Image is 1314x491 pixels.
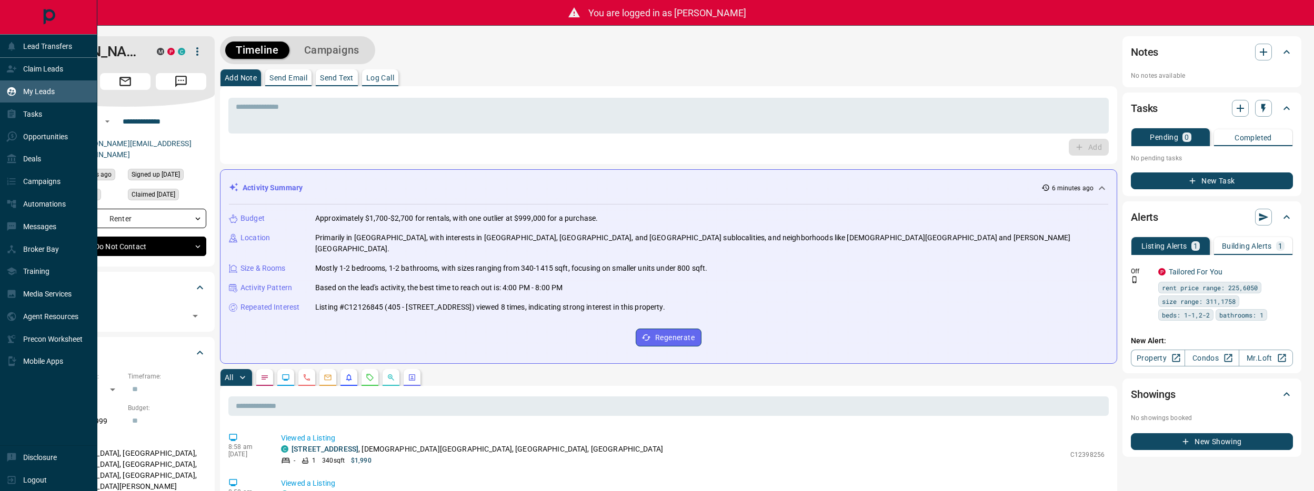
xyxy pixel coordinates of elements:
[1131,382,1293,407] div: Showings
[1131,71,1293,80] p: No notes available
[260,373,269,382] svg: Notes
[1070,450,1105,459] p: C12398256
[1131,39,1293,65] div: Notes
[1162,282,1258,293] span: rent price range: 225,6050
[1131,267,1152,276] p: Off
[44,435,206,445] p: Areas Searched:
[292,444,663,455] p: , [DEMOGRAPHIC_DATA][GEOGRAPHIC_DATA], [GEOGRAPHIC_DATA], [GEOGRAPHIC_DATA]
[281,433,1105,444] p: Viewed a Listing
[240,232,270,243] p: Location
[240,263,286,274] p: Size & Rooms
[128,372,206,381] p: Timeframe:
[315,213,598,224] p: Approximately $1,700-$2,700 for rentals, with one outlier at $999,000 for a purchase.
[1131,350,1185,366] a: Property
[1131,433,1293,450] button: New Showing
[44,340,206,365] div: Criteria
[157,48,164,55] div: mrloft.ca
[243,182,303,193] p: Activity Summary
[132,169,180,180] span: Signed up [DATE]
[315,232,1108,254] p: Primarily in [GEOGRAPHIC_DATA], with interests in [GEOGRAPHIC_DATA], [GEOGRAPHIC_DATA], and [GEOG...
[1222,242,1272,250] p: Building Alerts
[281,478,1105,489] p: Viewed a Listing
[1185,350,1239,366] a: Condos
[1239,350,1293,366] a: Mr.Loft
[636,329,701,346] button: Regenerate
[387,373,395,382] svg: Opportunities
[294,42,370,59] button: Campaigns
[1158,268,1166,275] div: property.ca
[292,445,358,453] a: [STREET_ADDRESS]
[351,456,372,465] p: $1,990
[240,282,292,293] p: Activity Pattern
[315,302,665,313] p: Listing #C12126845 (405 - [STREET_ADDRESS]) viewed 8 times, indicating strong interest in this pr...
[320,74,354,81] p: Send Text
[588,7,746,18] span: You are logged in as [PERSON_NAME]
[73,139,192,159] a: [PERSON_NAME][EMAIL_ADDRESS][DOMAIN_NAME]
[1131,96,1293,121] div: Tasks
[188,309,203,323] button: Open
[178,48,185,55] div: condos.ca
[1131,335,1293,346] p: New Alert:
[1131,100,1158,117] h2: Tasks
[408,373,416,382] svg: Agent Actions
[312,456,316,465] p: 1
[315,282,563,293] p: Based on the lead's activity, the best time to reach out is: 4:00 PM - 8:00 PM
[228,451,265,458] p: [DATE]
[1131,276,1138,283] svg: Push Notification Only
[1169,268,1222,276] a: Tailored For You
[128,403,206,413] p: Budget:
[1131,386,1176,403] h2: Showings
[156,73,206,90] span: Message
[240,302,299,313] p: Repeated Interest
[366,373,374,382] svg: Requests
[269,74,307,81] p: Send Email
[1219,310,1263,320] span: bathrooms: 1
[303,373,311,382] svg: Calls
[225,374,233,381] p: All
[240,213,265,224] p: Budget
[44,209,206,228] div: Renter
[167,48,175,55] div: property.ca
[282,373,290,382] svg: Lead Browsing Activity
[1185,134,1189,141] p: 0
[1150,134,1178,141] p: Pending
[101,115,114,128] button: Open
[315,263,707,274] p: Mostly 1-2 bedrooms, 1-2 bathrooms, with sizes ranging from 340-1415 sqft, focusing on smaller un...
[322,456,345,465] p: 340 sqft
[1131,150,1293,166] p: No pending tasks
[1052,183,1094,193] p: 6 minutes ago
[1131,413,1293,423] p: No showings booked
[225,42,289,59] button: Timeline
[1131,44,1158,60] h2: Notes
[324,373,332,382] svg: Emails
[229,178,1108,198] div: Activity Summary6 minutes ago
[225,74,257,81] p: Add Note
[1235,134,1272,141] p: Completed
[281,445,288,453] div: condos.ca
[132,189,175,200] span: Claimed [DATE]
[1162,310,1210,320] span: beds: 1-1,2-2
[1141,242,1187,250] p: Listing Alerts
[44,237,206,256] div: Do Not Contact
[1193,242,1198,250] p: 1
[1131,172,1293,189] button: New Task
[1131,209,1158,226] h2: Alerts
[1131,204,1293,230] div: Alerts
[366,74,394,81] p: Log Call
[1278,242,1282,250] p: 1
[44,275,206,300] div: Tags
[128,189,206,203] div: Fri Jun 21 2019
[100,73,151,90] span: Email
[1162,296,1236,306] span: size range: 311,1758
[128,169,206,183] div: Fri Jun 21 2019
[228,443,265,451] p: 8:58 am
[345,373,353,382] svg: Listing Alerts
[294,456,295,465] p: -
